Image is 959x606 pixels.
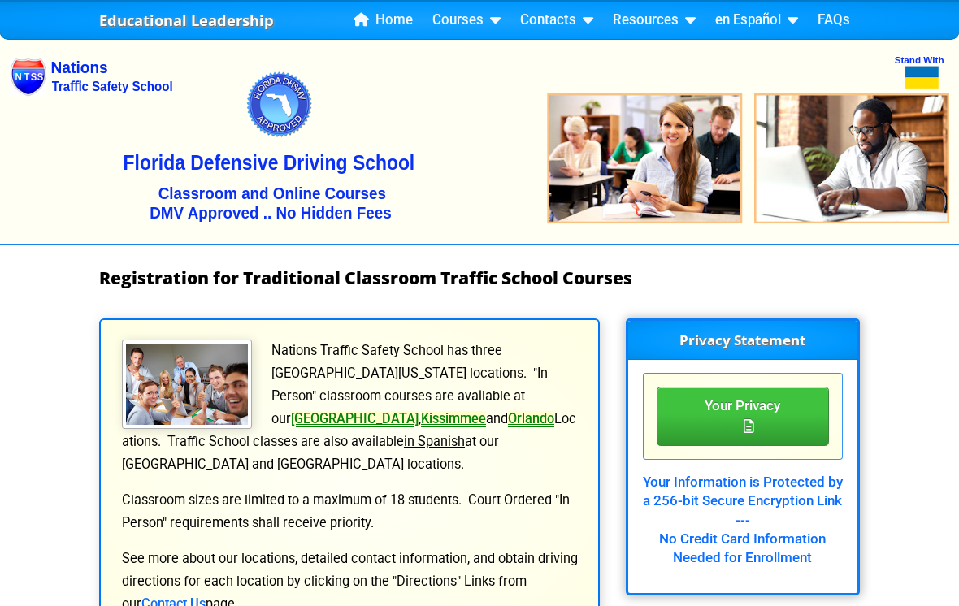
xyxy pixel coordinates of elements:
a: Contacts [514,8,600,32]
img: Nations Traffic School - Your DMV Approved Florida Traffic School [10,29,949,244]
a: en Español [709,8,805,32]
a: Home [347,8,419,32]
img: Traffic School Students [122,340,252,429]
p: Nations Traffic Safety School has three [GEOGRAPHIC_DATA][US_STATE] locations. "In Person" classr... [120,340,579,476]
a: FAQs [811,8,857,32]
a: Kissimmee [421,411,486,426]
h1: Registration for Traditional Classroom Traffic School Courses [99,268,860,288]
a: Educational Leadership [99,7,274,34]
a: Resources [606,8,702,32]
div: Your Information is Protected by a 256-bit Secure Encryption Link --- No Credit Card Information ... [643,460,843,567]
p: Classroom sizes are limited to a maximum of 18 students. Court Ordered "In Person" requirements s... [120,489,579,535]
a: Courses [426,8,507,32]
a: Your Privacy [657,405,829,425]
a: Orlando [508,411,554,426]
h3: Privacy Statement [628,321,857,360]
a: [GEOGRAPHIC_DATA] [291,411,419,426]
div: Privacy Statement [657,387,829,446]
u: in Spanish [404,434,465,449]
